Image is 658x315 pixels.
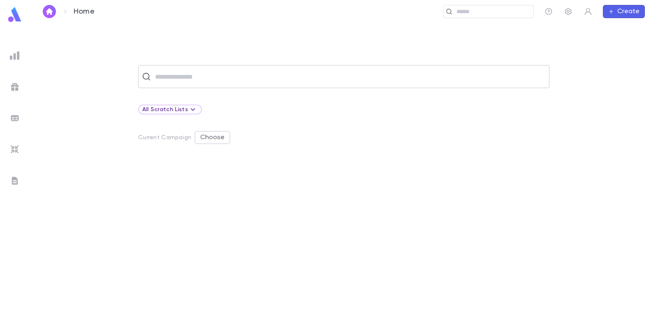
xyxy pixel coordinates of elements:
img: reports_grey.c525e4749d1bce6a11f5fe2a8de1b229.svg [10,51,20,61]
img: batches_grey.339ca447c9d9533ef1741baa751efc33.svg [10,113,20,123]
img: campaigns_grey.99e729a5f7ee94e3726e6486bddda8f1.svg [10,82,20,92]
div: All Scratch Lists [142,105,198,114]
p: Current Campaign [138,134,191,141]
button: Choose [195,131,230,144]
img: letters_grey.7941b92b52307dd3b8a917253454ce1c.svg [10,176,20,186]
img: home_white.a664292cf8c1dea59945f0da9f25487c.svg [44,8,54,15]
img: logo [7,7,23,23]
p: Home [74,7,95,16]
div: All Scratch Lists [138,105,202,114]
img: imports_grey.530a8a0e642e233f2baf0ef88e8c9fcb.svg [10,145,20,154]
button: Create [603,5,645,18]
